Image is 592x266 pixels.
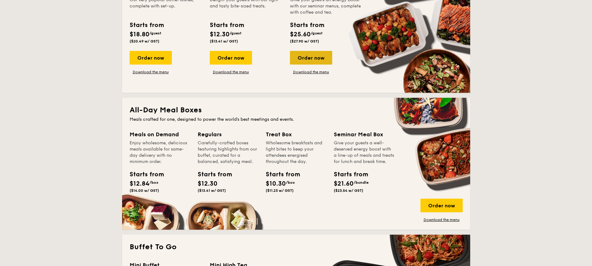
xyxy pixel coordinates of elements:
div: Order now [420,199,463,212]
h2: All-Day Meal Boxes [130,105,463,115]
a: Download the menu [130,70,172,74]
div: Give your guests a well-deserved energy boost with a line-up of meals and treats for lunch and br... [334,140,394,165]
span: ($23.54 w/ GST) [334,188,363,193]
span: ($27.90 w/ GST) [290,39,319,43]
div: Starts from [130,170,158,179]
a: Download the menu [210,70,252,74]
span: $25.60 [290,31,311,38]
span: $21.60 [334,180,354,187]
div: Starts from [290,20,324,30]
span: $18.80 [130,31,149,38]
div: Starts from [210,20,244,30]
div: Seminar Meal Box [334,130,394,139]
span: /box [149,180,158,185]
div: Starts from [198,170,226,179]
span: $12.84 [130,180,149,187]
a: Download the menu [420,217,463,222]
div: Regulars [198,130,258,139]
span: $12.30 [210,31,230,38]
div: Order now [290,51,332,65]
span: $10.30 [266,180,286,187]
div: Order now [210,51,252,65]
div: Treat Box [266,130,326,139]
span: ($11.23 w/ GST) [266,188,294,193]
div: Meals crafted for one, designed to power the world's best meetings and events. [130,116,463,123]
div: Enjoy wholesome, delicious meals available for same-day delivery with no minimum order. [130,140,190,165]
span: ($13.41 w/ GST) [198,188,226,193]
a: Download the menu [290,70,332,74]
div: Order now [130,51,172,65]
span: ($20.49 w/ GST) [130,39,159,43]
div: Wholesome breakfasts and light bites to keep your attendees energised throughout the day. [266,140,326,165]
div: Starts from [130,20,163,30]
div: Carefully-crafted boxes featuring highlights from our buffet, curated for a balanced, satisfying ... [198,140,258,165]
h2: Buffet To Go [130,242,463,252]
div: Starts from [334,170,362,179]
div: Starts from [266,170,294,179]
span: /bundle [354,180,369,185]
span: ($14.00 w/ GST) [130,188,159,193]
span: /guest [149,31,161,35]
span: ($13.41 w/ GST) [210,39,238,43]
span: /box [286,180,295,185]
span: /guest [230,31,241,35]
span: $12.30 [198,180,218,187]
span: /guest [311,31,323,35]
div: Meals on Demand [130,130,190,139]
